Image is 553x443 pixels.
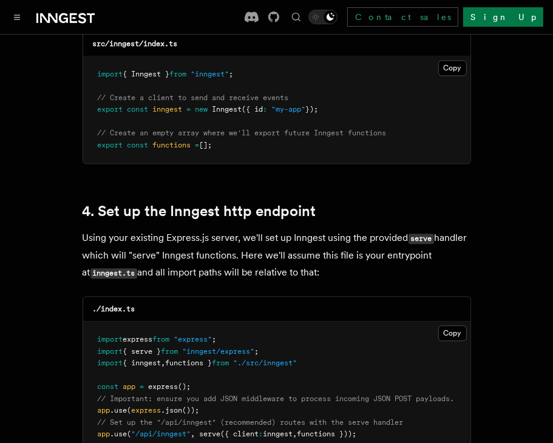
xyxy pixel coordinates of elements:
p: Using your existing Express.js server, we'll set up Inngest using the provided handler which will... [83,229,471,282]
span: .use [110,430,127,438]
span: : [259,430,263,438]
code: serve [409,234,434,244]
span: ({ id [242,105,263,113]
span: import [98,359,123,367]
span: (); [178,382,191,391]
span: { inngest [123,359,161,367]
span: import [98,335,123,343]
span: , [293,430,297,438]
span: "./src/inngest" [234,359,297,367]
span: inngest [153,105,183,113]
span: app [123,382,136,391]
span: , [191,430,195,438]
span: "express" [174,335,212,343]
code: src/inngest/index.ts [93,39,178,48]
span: app [98,406,110,414]
span: = [140,382,144,391]
span: const [127,105,149,113]
span: "inngest" [191,70,229,78]
code: ./index.ts [93,305,135,313]
span: , [161,359,166,367]
span: ( [127,406,132,414]
span: export [98,105,123,113]
span: .use [110,406,127,414]
span: .json [161,406,183,414]
span: "inngest/express" [183,347,255,356]
span: = [195,141,200,149]
span: "/api/inngest" [132,430,191,438]
span: { Inngest } [123,70,170,78]
button: Toggle dark mode [308,10,338,24]
span: // Important: ensure you add JSON middleware to process incoming JSON POST payloads. [98,394,455,403]
a: 4. Set up the Inngest http endpoint [83,203,316,220]
span: export [98,141,123,149]
span: functions })); [297,430,357,438]
span: Inngest [212,105,242,113]
span: // Set up the "/api/inngest" (recommended) routes with the serve handler [98,418,404,427]
span: ( [127,430,132,438]
span: import [98,70,123,78]
span: functions [153,141,191,149]
span: : [263,105,268,113]
span: express [123,335,153,343]
span: ; [212,335,217,343]
code: inngest.ts [90,268,137,279]
span: express [132,406,161,414]
span: const [127,141,149,149]
span: functions } [166,359,212,367]
span: { serve } [123,347,161,356]
span: ({ client [221,430,259,438]
span: inngest [263,430,293,438]
button: Find something... [289,10,304,24]
span: // Create an empty array where we'll export future Inngest functions [98,129,387,137]
a: Sign Up [463,7,543,27]
button: Copy [438,60,467,76]
span: from [212,359,229,367]
span: = [187,105,191,113]
span: // Create a client to send and receive events [98,93,289,102]
span: []; [200,141,212,149]
span: from [170,70,187,78]
button: Toggle navigation [10,10,24,24]
span: from [161,347,178,356]
button: Copy [438,325,467,341]
span: "my-app" [272,105,306,113]
span: serve [200,430,221,438]
span: app [98,430,110,438]
span: ; [229,70,234,78]
span: import [98,347,123,356]
span: express [149,382,178,391]
span: from [153,335,170,343]
span: const [98,382,119,391]
span: ()); [183,406,200,414]
a: Contact sales [347,7,458,27]
span: }); [306,105,319,113]
span: ; [255,347,259,356]
span: new [195,105,208,113]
